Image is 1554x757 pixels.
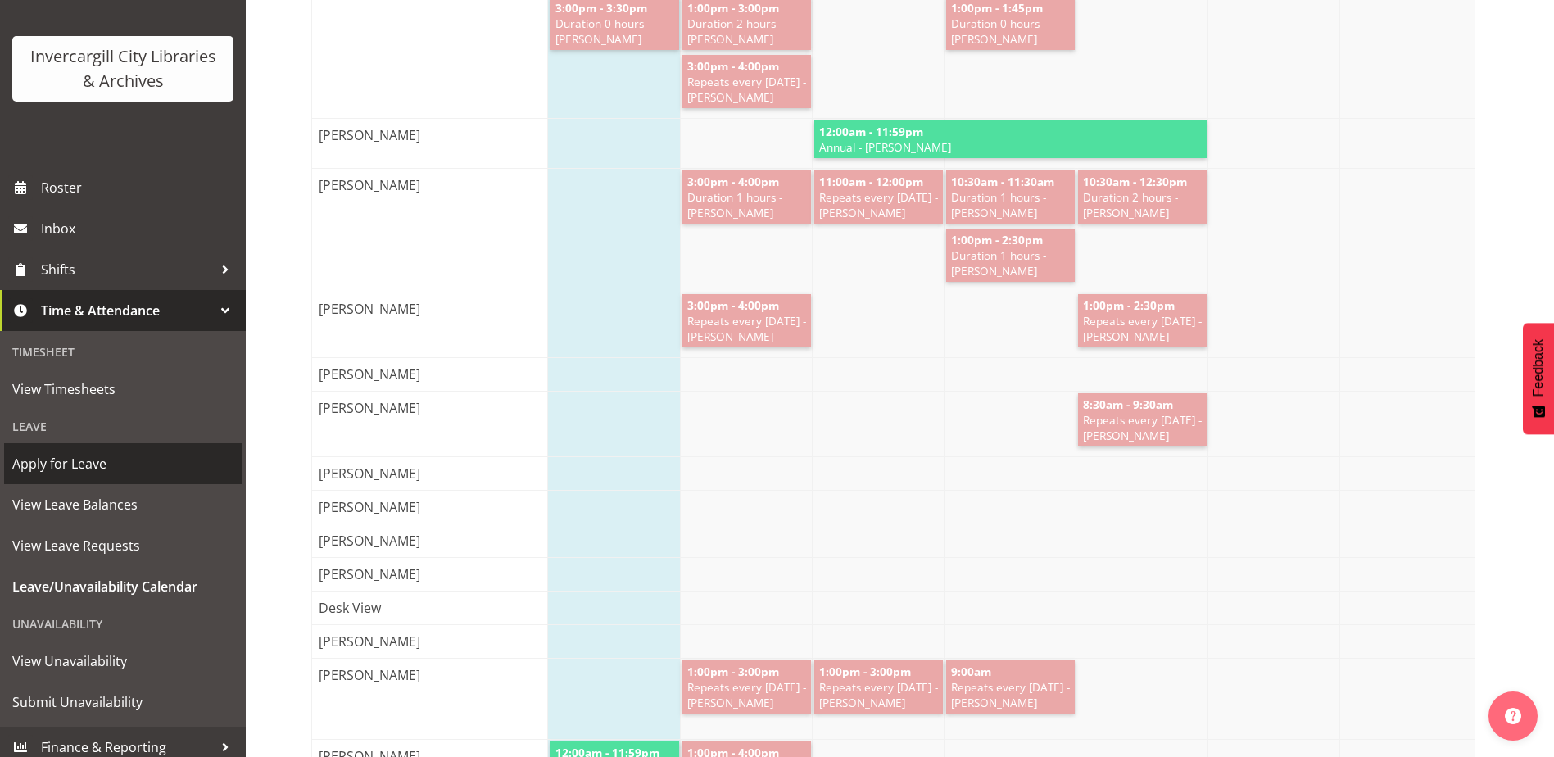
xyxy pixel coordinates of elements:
span: 9:00am [949,664,993,679]
span: 11:00am - 12:00pm [818,174,925,189]
span: [PERSON_NAME] [315,531,424,551]
a: Submit Unavailability [4,682,242,723]
span: Shifts [41,257,213,282]
span: Duration 0 hours - [PERSON_NAME] [554,16,676,47]
span: [PERSON_NAME] [315,398,424,418]
span: [PERSON_NAME] [315,497,424,517]
span: Repeats every [DATE] - [PERSON_NAME] [818,679,940,710]
span: 12:00am - 11:59pm [818,124,925,139]
img: help-xxl-2.png [1505,708,1521,724]
span: [PERSON_NAME] [315,299,424,319]
span: Annual - [PERSON_NAME] [818,139,1203,155]
span: Repeats every [DATE] - [PERSON_NAME] [949,679,1071,710]
span: Repeats every [DATE] - [PERSON_NAME] [1081,313,1203,344]
span: [PERSON_NAME] [315,125,424,145]
span: [PERSON_NAME] [315,632,424,651]
span: [PERSON_NAME] [315,665,424,685]
div: Invercargill City Libraries & Archives [29,44,217,93]
a: Apply for Leave [4,443,242,484]
span: View Timesheets [12,377,233,401]
span: View Leave Balances [12,492,233,517]
span: [PERSON_NAME] [315,365,424,384]
span: [PERSON_NAME] [315,464,424,483]
span: Inbox [41,216,238,241]
span: Time & Attendance [41,298,213,323]
a: View Unavailability [4,641,242,682]
span: 1:00pm - 3:00pm [818,664,913,679]
span: [PERSON_NAME] [315,175,424,195]
span: 1:00pm - 2:30pm [1081,297,1176,313]
span: 3:00pm - 4:00pm [686,174,781,189]
a: Leave/Unavailability Calendar [4,566,242,607]
span: Desk View [315,598,384,618]
span: Repeats every [DATE] - [PERSON_NAME] [1081,412,1203,443]
a: View Leave Balances [4,484,242,525]
a: View Timesheets [4,369,242,410]
span: 1:00pm - 2:30pm [949,232,1044,247]
span: Duration 1 hours - [PERSON_NAME] [949,189,1071,220]
span: Duration 0 hours - [PERSON_NAME] [949,16,1071,47]
span: Apply for Leave [12,451,233,476]
span: [PERSON_NAME] [315,564,424,584]
span: View Leave Requests [12,533,233,558]
span: Duration 2 hours - [PERSON_NAME] [1081,189,1203,220]
span: 8:30am - 9:30am [1081,397,1175,412]
span: Roster [41,175,238,200]
span: Duration 1 hours - [PERSON_NAME] [686,189,808,220]
span: Submit Unavailability [12,690,233,714]
span: Leave/Unavailability Calendar [12,574,233,599]
span: Repeats every [DATE] - [PERSON_NAME] [686,74,808,105]
span: 1:00pm - 3:00pm [686,664,781,679]
span: 3:00pm - 4:00pm [686,297,781,313]
span: Duration 1 hours - [PERSON_NAME] [949,247,1071,279]
span: View Unavailability [12,649,233,673]
span: 3:00pm - 4:00pm [686,58,781,74]
button: Feedback - Show survey [1523,323,1554,434]
span: Repeats every [DATE] - [PERSON_NAME] [818,189,940,220]
div: Unavailability [4,607,242,641]
span: Repeats every [DATE] - [PERSON_NAME] [686,679,808,710]
span: Repeats every [DATE] - [PERSON_NAME] [686,313,808,344]
div: Leave [4,410,242,443]
span: 10:30am - 12:30pm [1081,174,1189,189]
span: Feedback [1531,339,1546,397]
span: 10:30am - 11:30am [949,174,1056,189]
div: Timesheet [4,335,242,369]
a: View Leave Requests [4,525,242,566]
span: Duration 2 hours - [PERSON_NAME] [686,16,808,47]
